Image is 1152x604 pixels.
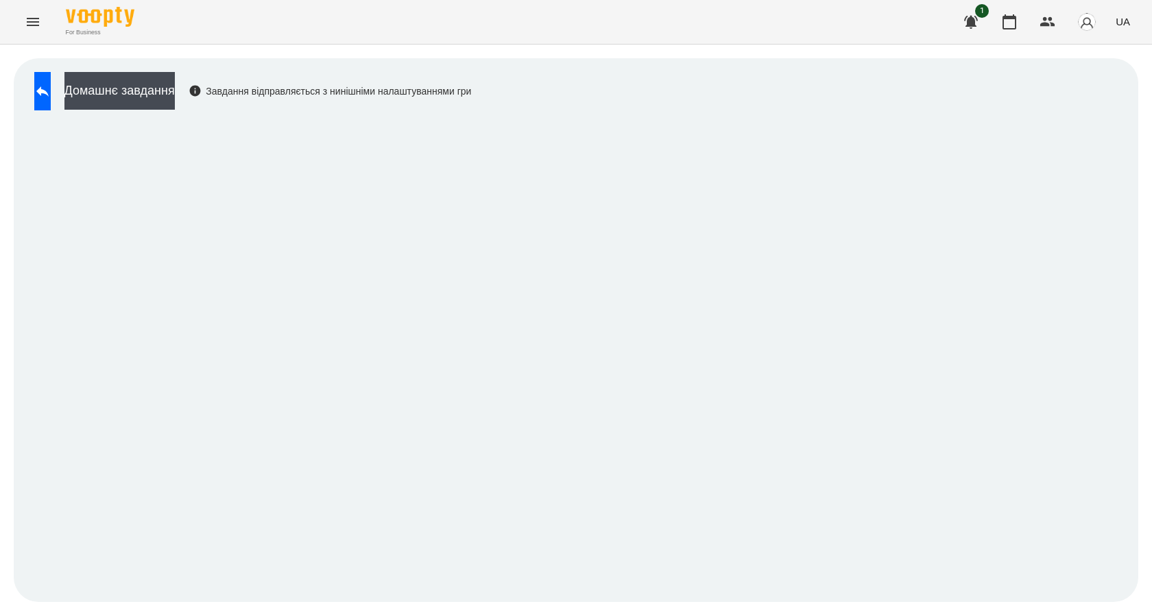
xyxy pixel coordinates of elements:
span: For Business [66,28,134,37]
button: Menu [16,5,49,38]
span: 1 [975,4,989,18]
img: Voopty Logo [66,7,134,27]
button: Домашнє завдання [64,72,175,110]
span: UA [1116,14,1130,29]
div: Завдання відправляється з нинішніми налаштуваннями гри [189,84,472,98]
img: avatar_s.png [1077,12,1096,32]
button: UA [1110,9,1136,34]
